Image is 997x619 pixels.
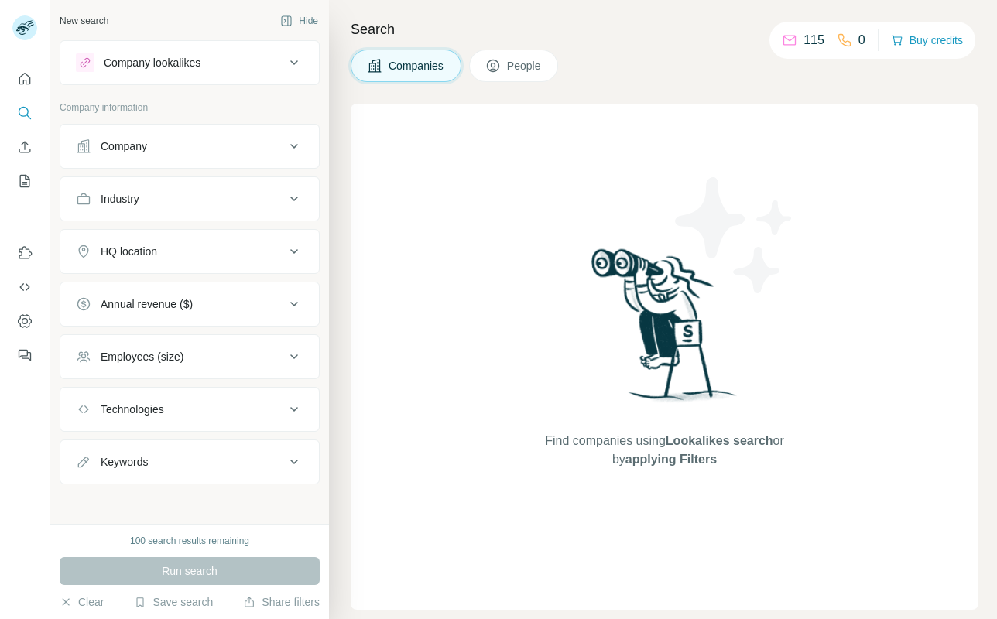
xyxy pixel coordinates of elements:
[101,349,183,364] div: Employees (size)
[60,44,319,81] button: Company lookalikes
[540,432,788,469] span: Find companies using or by
[665,166,804,305] img: Surfe Illustration - Stars
[101,454,148,470] div: Keywords
[858,31,865,50] p: 0
[60,594,104,610] button: Clear
[134,594,213,610] button: Save search
[12,307,37,335] button: Dashboard
[60,14,108,28] div: New search
[60,391,319,428] button: Technologies
[60,128,319,165] button: Company
[60,180,319,217] button: Industry
[101,139,147,154] div: Company
[269,9,329,32] button: Hide
[584,245,745,417] img: Surfe Illustration - Woman searching with binoculars
[101,244,157,259] div: HQ location
[625,453,717,466] span: applying Filters
[12,99,37,127] button: Search
[12,167,37,195] button: My lists
[130,534,249,548] div: 100 search results remaining
[12,133,37,161] button: Enrich CSV
[60,286,319,323] button: Annual revenue ($)
[891,29,963,51] button: Buy credits
[803,31,824,50] p: 115
[389,58,445,74] span: Companies
[60,233,319,270] button: HQ location
[101,296,193,312] div: Annual revenue ($)
[12,341,37,369] button: Feedback
[243,594,320,610] button: Share filters
[60,338,319,375] button: Employees (size)
[60,443,319,480] button: Keywords
[101,191,139,207] div: Industry
[101,402,164,417] div: Technologies
[12,239,37,267] button: Use Surfe on LinkedIn
[12,273,37,301] button: Use Surfe API
[351,19,978,40] h4: Search
[507,58,543,74] span: People
[12,65,37,93] button: Quick start
[666,434,773,447] span: Lookalikes search
[60,101,320,115] p: Company information
[104,55,200,70] div: Company lookalikes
